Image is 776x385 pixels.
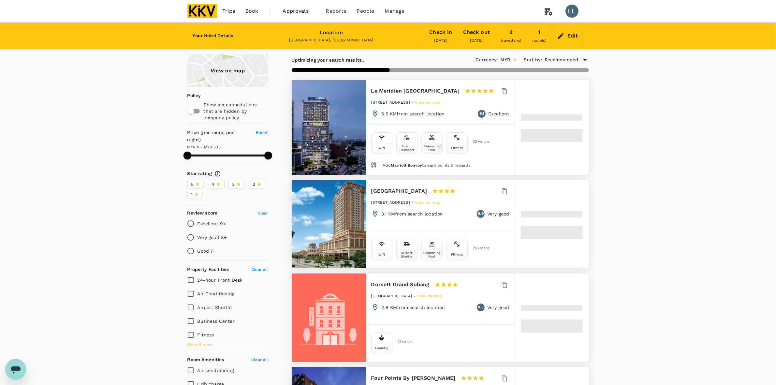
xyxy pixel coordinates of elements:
h6: [GEOGRAPHIC_DATA] [371,186,427,196]
span: Reports [326,7,346,15]
span: 25 + more [473,246,483,250]
h6: Le Meridien [GEOGRAPHIC_DATA] [371,86,460,96]
span: Fitness [198,332,214,337]
div: Fitness [451,146,463,150]
div: Edit [567,31,578,40]
h6: Review score [187,210,218,217]
div: Location [320,28,343,37]
div: Public Transport [398,144,416,152]
p: 5.5 KM from search location [382,111,445,117]
p: Very good 8+ [198,234,227,241]
span: Clear all [251,267,268,272]
div: Airport Shuttle [398,251,416,258]
span: People [357,7,374,15]
p: Excellent 9+ [198,220,226,227]
div: LL [565,5,578,18]
a: View on map [415,99,440,105]
div: Fitness [451,253,463,256]
p: Policy [187,92,192,99]
div: [GEOGRAPHIC_DATA], [GEOGRAPHIC_DATA] [244,37,418,44]
h6: Property Facilities [187,266,229,273]
span: room(s) [532,38,546,43]
h6: Your Hotel Details [193,32,233,39]
span: Manage [385,7,404,15]
span: View on map [415,100,440,105]
span: - [412,200,415,205]
button: Open [510,55,520,65]
span: 5 [191,181,194,188]
span: 32 + more [473,140,483,144]
p: 3.1 KM from search location [382,211,443,217]
span: [STREET_ADDRESS] [371,200,410,205]
span: - [414,294,417,298]
span: 1 [191,191,193,198]
p: 2.8 KM from search location [382,304,445,311]
span: 8.9 [478,211,483,217]
img: KKV Supply Chain Sdn Bhd [187,4,217,18]
div: Swimming Pool [423,251,441,258]
span: Airport Shuttle [198,305,232,310]
span: [DATE] [470,38,483,43]
iframe: Button to launch messaging window [5,359,26,380]
span: 24-hour Front Desk [198,277,243,283]
span: Trips [222,7,235,15]
svg: Star ratings are awarded to properties to represent the quality of services, facilities, and amen... [214,170,221,177]
h6: Sort by : [524,56,542,64]
div: Swimming Pool [423,144,441,152]
span: traveller(s) [501,38,521,43]
span: - [412,100,415,105]
p: Show accommodations that are hidden by company policy [204,101,268,121]
a: View on map [415,200,440,205]
span: View on map [415,200,440,205]
a: View on map [187,54,268,87]
span: [DATE] [434,38,447,43]
p: Very good [487,304,509,311]
span: Recommended [545,56,578,64]
div: Check in [429,28,452,37]
span: Add to earn points & rewards [383,163,470,168]
span: Business Center [198,318,235,324]
span: 13 + more [398,340,407,344]
span: View on map [417,294,443,298]
div: Check out [463,28,490,37]
span: 4 [212,181,215,188]
span: Air conditioning [198,368,234,373]
div: Wifi [378,253,385,256]
span: Clear all [251,358,268,362]
div: 2 [509,28,512,37]
div: Wifi [378,146,385,150]
p: Excellent [488,111,509,117]
p: Optimizing your search results.. [292,57,364,63]
div: 1 [538,28,540,37]
span: [GEOGRAPHIC_DATA] [371,294,412,298]
span: MYR 0 - MYR 633 [187,145,221,149]
h6: Dorsett Grand Subang [371,280,430,289]
span: 2 [253,181,256,188]
span: Air Conditioning [198,291,234,296]
span: Reset [256,130,268,135]
span: 9.1 [479,111,484,117]
span: 8.5 [478,304,483,311]
span: Show 6 more [187,342,213,348]
span: Clear [258,211,268,215]
h6: Four Points By [PERSON_NAME] [371,374,456,383]
h6: Room Amenities [187,356,224,363]
h6: Price (per room, per night) [187,129,248,143]
span: [STREET_ADDRESS] [371,100,410,105]
a: View on map [417,293,443,298]
span: Marriott Bonvoy [391,163,422,168]
h6: Star rating [187,170,212,177]
h6: Currency : [476,56,498,64]
span: 3 [232,181,235,188]
span: Book [245,7,258,15]
p: Very good [487,211,509,217]
div: Laundry [375,346,388,350]
span: Approvals [283,7,315,15]
p: Good 7+ [198,248,215,254]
